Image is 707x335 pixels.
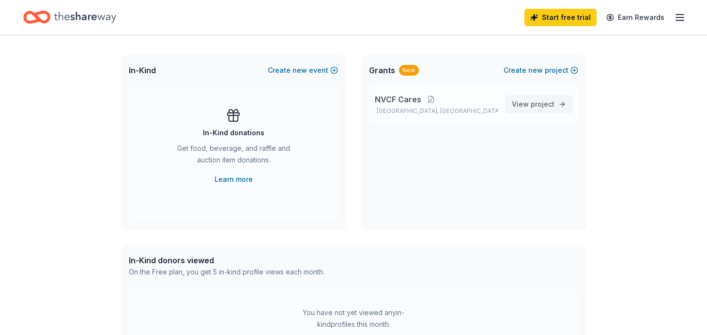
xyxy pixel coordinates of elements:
[512,98,554,110] span: View
[375,107,498,115] p: [GEOGRAPHIC_DATA], [GEOGRAPHIC_DATA]
[375,94,421,105] span: NVCF Cares
[369,64,395,76] span: Grants
[129,266,324,278] div: On the Free plan, you get 5 in-kind profile views each month.
[528,64,543,76] span: new
[215,174,253,185] a: Learn more
[203,127,264,139] div: In-Kind donations
[293,307,414,330] div: You have not yet viewed any in-kind profiles this month.
[399,65,419,76] div: New
[129,64,156,76] span: In-Kind
[531,100,554,108] span: project
[268,64,338,76] button: Createnewevent
[506,96,572,113] a: View project
[292,64,307,76] span: new
[168,143,299,170] div: Get food, beverage, and raffle and auction item donations.
[600,9,670,26] a: Earn Rewards
[504,64,578,76] button: Createnewproject
[524,9,597,26] a: Start free trial
[23,6,116,29] a: Home
[129,255,324,266] div: In-Kind donors viewed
